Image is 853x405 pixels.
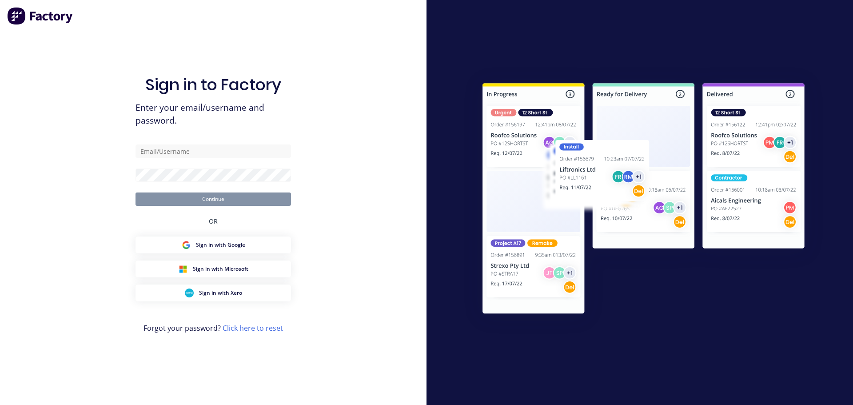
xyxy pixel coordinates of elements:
[136,261,291,277] button: Microsoft Sign inSign in with Microsoft
[143,323,283,333] span: Forgot your password?
[196,241,245,249] span: Sign in with Google
[193,265,248,273] span: Sign in with Microsoft
[185,289,194,297] img: Xero Sign in
[223,323,283,333] a: Click here to reset
[145,75,281,94] h1: Sign in to Factory
[179,265,187,273] img: Microsoft Sign in
[136,285,291,301] button: Xero Sign inSign in with Xero
[7,7,74,25] img: Factory
[136,144,291,158] input: Email/Username
[136,192,291,206] button: Continue
[182,241,191,249] img: Google Sign in
[199,289,242,297] span: Sign in with Xero
[136,237,291,253] button: Google Sign inSign in with Google
[136,101,291,127] span: Enter your email/username and password.
[463,65,824,335] img: Sign in
[209,206,218,237] div: OR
